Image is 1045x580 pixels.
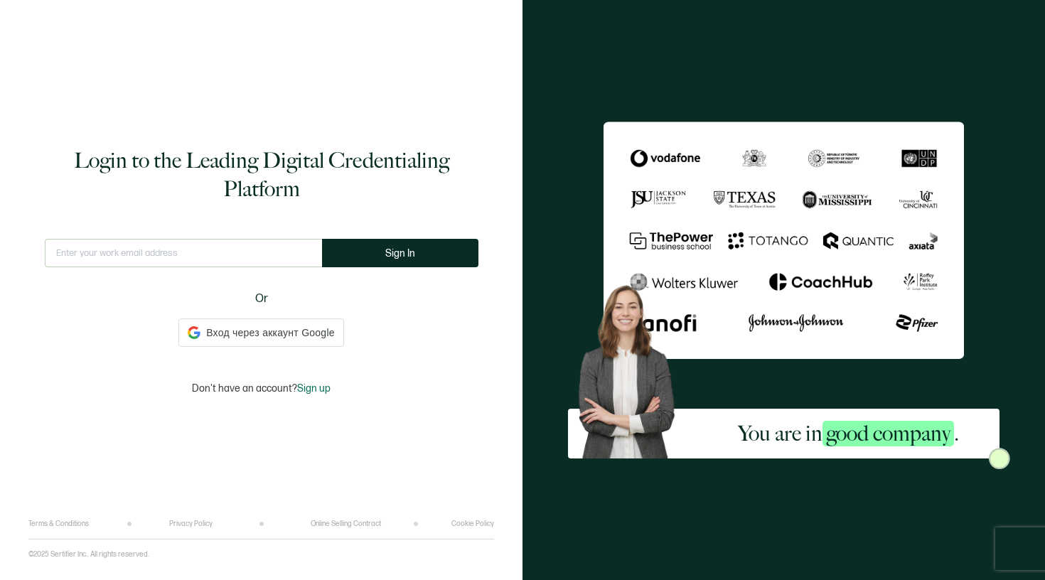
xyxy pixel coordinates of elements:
[322,239,478,267] button: Sign In
[39,146,483,203] h1: Login to the Leading Digital Credentialing Platform
[206,326,335,340] span: Вход через аккаунт Google
[604,122,963,359] img: Sertifier Login - You are in <span class="strong-h">good company</span>.
[255,290,268,308] span: Or
[169,520,213,528] a: Privacy Policy
[822,421,954,446] span: good company
[28,520,89,528] a: Terms & Conditions
[385,248,415,259] span: Sign In
[45,239,322,267] input: Enter your work email address
[989,448,1010,469] img: Sertifier Login
[311,520,381,528] a: Online Selling Contract
[738,419,959,448] h2: You are in .
[297,382,331,394] span: Sign up
[192,382,331,394] p: Don't have an account?
[28,550,149,559] p: ©2025 Sertifier Inc.. All rights reserved.
[568,276,697,458] img: Sertifier Login - You are in <span class="strong-h">good company</span>. Hero
[178,318,344,347] div: Вход через аккаунт Google
[974,512,1045,580] iframe: Chat Widget
[451,520,494,528] a: Cookie Policy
